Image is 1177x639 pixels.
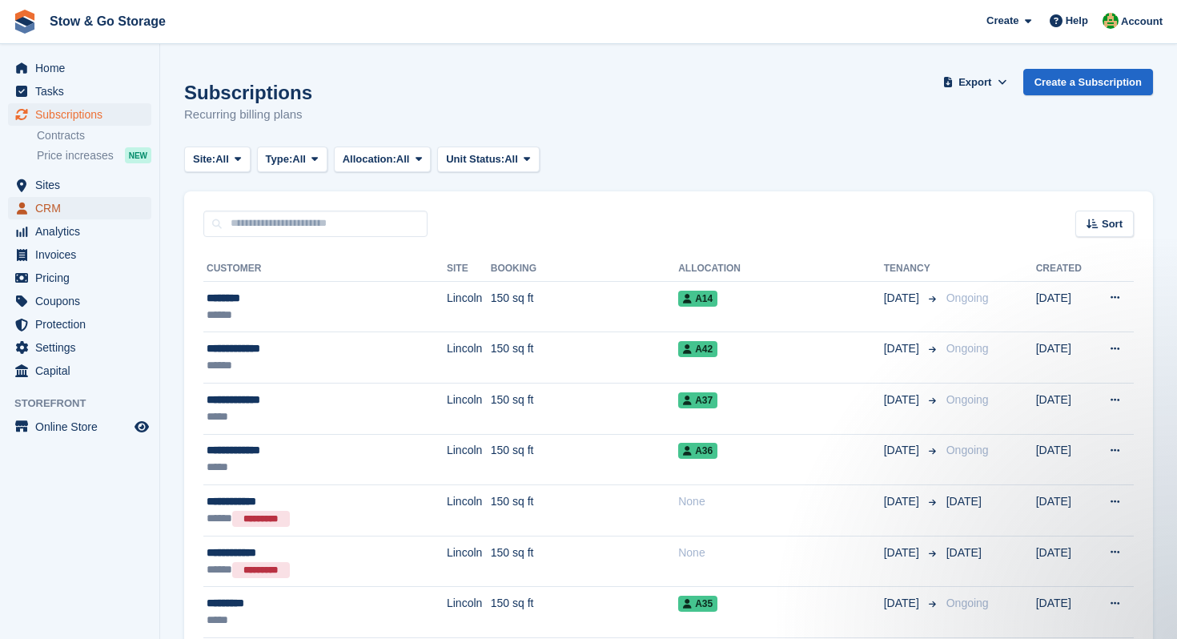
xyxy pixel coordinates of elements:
span: A42 [678,341,717,357]
span: Create [986,13,1018,29]
span: [DATE] [884,392,922,408]
a: menu [8,197,151,219]
span: All [215,151,229,167]
th: Booking [491,256,678,282]
span: Sort [1102,216,1123,232]
div: None [678,545,884,561]
a: Preview store [132,417,151,436]
td: 150 sq ft [491,383,678,434]
button: Unit Status: All [437,147,539,173]
th: Customer [203,256,447,282]
th: Created [1036,256,1093,282]
td: [DATE] [1036,587,1093,638]
div: None [678,493,884,510]
span: All [504,151,518,167]
a: menu [8,290,151,312]
span: A37 [678,392,717,408]
img: stora-icon-8386f47178a22dfd0bd8f6a31ec36ba5ce8667c1dd55bd0f319d3a0aa187defe.svg [13,10,37,34]
span: Protection [35,313,131,336]
td: 150 sq ft [491,332,678,384]
span: Help [1066,13,1088,29]
span: Site: [193,151,215,167]
span: A36 [678,443,717,459]
td: 150 sq ft [491,434,678,485]
td: [DATE] [1036,332,1093,384]
span: CRM [35,197,131,219]
td: Lincoln [447,485,491,537]
td: 150 sq ft [491,281,678,332]
span: Subscriptions [35,103,131,126]
span: Type: [266,151,293,167]
a: menu [8,220,151,243]
h1: Subscriptions [184,82,312,103]
span: Ongoing [946,597,989,609]
td: Lincoln [447,383,491,434]
a: menu [8,80,151,102]
span: Export [958,74,991,90]
a: Create a Subscription [1023,69,1153,95]
td: Lincoln [447,434,491,485]
span: Account [1121,14,1163,30]
th: Site [447,256,491,282]
button: Type: All [257,147,327,173]
a: menu [8,313,151,336]
a: menu [8,57,151,79]
span: A14 [678,291,717,307]
span: [DATE] [884,290,922,307]
td: [DATE] [1036,281,1093,332]
span: All [396,151,410,167]
span: Capital [35,360,131,382]
span: Unit Status: [446,151,504,167]
span: Sites [35,174,131,196]
td: Lincoln [447,281,491,332]
span: [DATE] [884,442,922,459]
td: 150 sq ft [491,587,678,638]
button: Site: All [184,147,251,173]
td: [DATE] [1036,536,1093,587]
span: [DATE] [884,545,922,561]
span: All [292,151,306,167]
img: Alex Taylor [1103,13,1119,29]
td: 150 sq ft [491,536,678,587]
span: Ongoing [946,444,989,456]
span: Invoices [35,243,131,266]
span: [DATE] [884,493,922,510]
a: menu [8,360,151,382]
span: Ongoing [946,342,989,355]
span: Home [35,57,131,79]
span: Storefront [14,396,159,412]
span: Online Store [35,416,131,438]
button: Export [940,69,1010,95]
span: [DATE] [946,495,982,508]
p: Recurring billing plans [184,106,312,124]
span: Settings [35,336,131,359]
a: menu [8,103,151,126]
span: Ongoing [946,393,989,406]
a: menu [8,174,151,196]
div: NEW [125,147,151,163]
td: [DATE] [1036,485,1093,537]
span: Tasks [35,80,131,102]
span: Analytics [35,220,131,243]
span: Pricing [35,267,131,289]
a: menu [8,267,151,289]
span: [DATE] [946,546,982,559]
th: Allocation [678,256,884,282]
a: Stow & Go Storage [43,8,172,34]
th: Tenancy [884,256,940,282]
button: Allocation: All [334,147,432,173]
span: [DATE] [884,595,922,612]
a: Price increases NEW [37,147,151,164]
td: Lincoln [447,332,491,384]
a: menu [8,416,151,438]
td: [DATE] [1036,434,1093,485]
a: Contracts [37,128,151,143]
span: [DATE] [884,340,922,357]
td: 150 sq ft [491,485,678,537]
td: Lincoln [447,536,491,587]
span: Coupons [35,290,131,312]
span: A35 [678,596,717,612]
span: Allocation: [343,151,396,167]
span: Price increases [37,148,114,163]
td: Lincoln [447,587,491,638]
